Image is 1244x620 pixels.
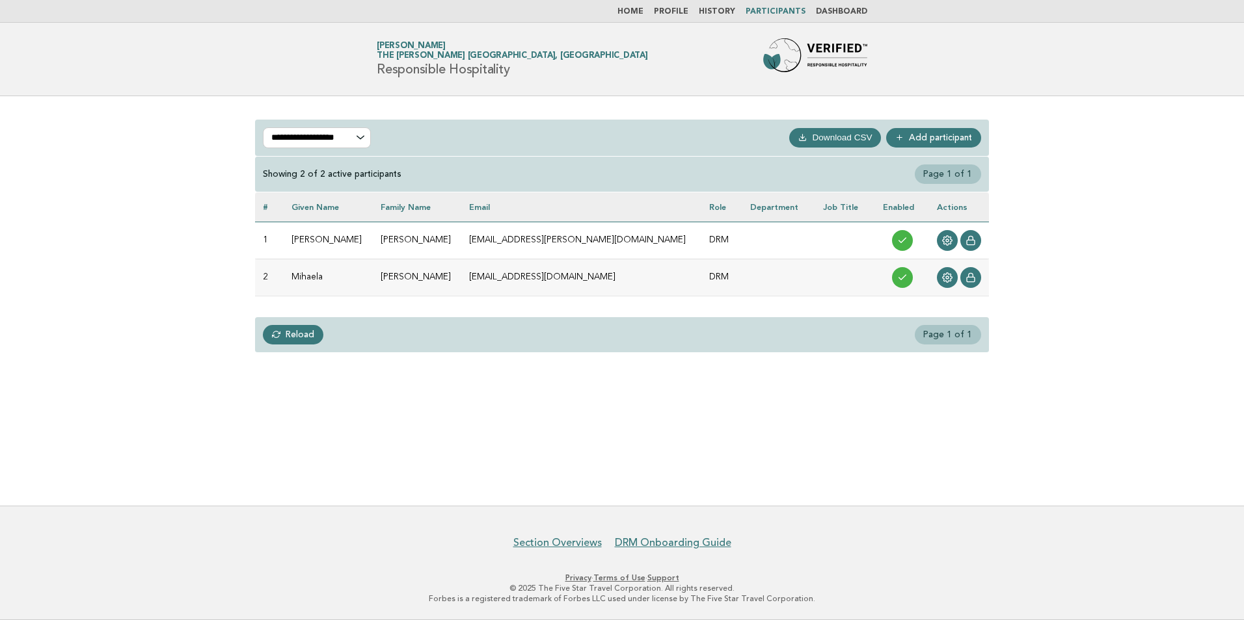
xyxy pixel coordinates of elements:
th: Given name [284,192,372,222]
a: Add participant [886,128,981,148]
a: Support [647,573,679,582]
button: Download CSV [789,128,881,148]
td: DRM [701,222,742,259]
div: Showing 2 of 2 active participants [263,168,401,180]
a: Reload [263,325,323,344]
a: [PERSON_NAME]The [PERSON_NAME] [GEOGRAPHIC_DATA], [GEOGRAPHIC_DATA] [377,42,648,60]
td: 2 [255,259,284,296]
th: Email [461,192,701,222]
td: [EMAIL_ADDRESS][DOMAIN_NAME] [461,259,701,296]
p: Forbes is a registered trademark of Forbes LLC used under license by The Five Star Travel Corpora... [224,593,1020,604]
td: Mihaela [284,259,372,296]
a: Profile [654,8,688,16]
td: 1 [255,222,284,259]
td: [PERSON_NAME] [284,222,372,259]
a: History [699,8,735,16]
a: Dashboard [816,8,867,16]
th: Department [742,192,816,222]
td: [PERSON_NAME] [373,259,461,296]
a: DRM Onboarding Guide [615,536,731,549]
th: Job Title [815,192,875,222]
a: Terms of Use [593,573,645,582]
p: © 2025 The Five Star Travel Corporation. All rights reserved. [224,583,1020,593]
th: Family name [373,192,461,222]
td: DRM [701,259,742,296]
th: # [255,192,284,222]
a: Participants [746,8,805,16]
h1: Responsible Hospitality [377,42,648,76]
span: The [PERSON_NAME] [GEOGRAPHIC_DATA], [GEOGRAPHIC_DATA] [377,52,648,60]
td: [PERSON_NAME] [373,222,461,259]
td: [EMAIL_ADDRESS][PERSON_NAME][DOMAIN_NAME] [461,222,701,259]
img: Forbes Travel Guide [763,38,867,80]
a: Home [617,8,643,16]
th: Enabled [875,192,929,222]
a: Section Overviews [513,536,602,549]
th: Role [701,192,742,222]
p: · · [224,573,1020,583]
a: Privacy [565,573,591,582]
